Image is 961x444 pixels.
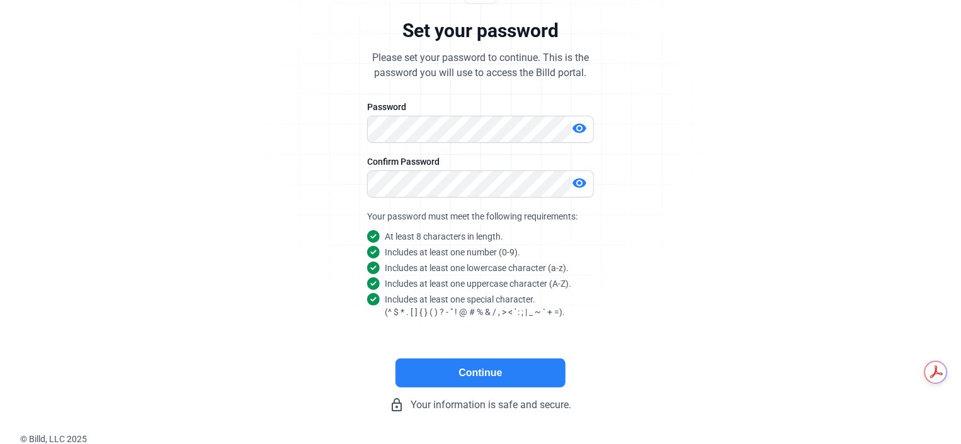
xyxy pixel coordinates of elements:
button: Continue [395,358,566,387]
div: Please set your password to continue. This is the password you will use to access the Billd portal. [372,50,589,80]
div: Your password must meet the following requirements: [367,210,594,223]
div: Set your password [402,19,559,43]
snap: Includes at least one uppercase character (A-Z). [385,277,571,290]
div: Password [367,101,594,113]
mat-icon: lock_outline [390,397,405,413]
snap: Includes at least one number (0-9). [385,246,520,258]
div: Confirm Password [367,155,594,168]
snap: Includes at least one lowercase character (a-z). [385,262,569,274]
div: Your information is safe and secure. [292,397,669,413]
mat-icon: visibility [572,175,587,191]
snap: Includes at least one special character. (^ $ * . [ ] { } ( ) ? - " ! @ # % & / , > < ' : ; | _ ~... [385,293,565,318]
mat-icon: visibility [572,121,587,136]
snap: At least 8 characters in length. [385,230,503,243]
